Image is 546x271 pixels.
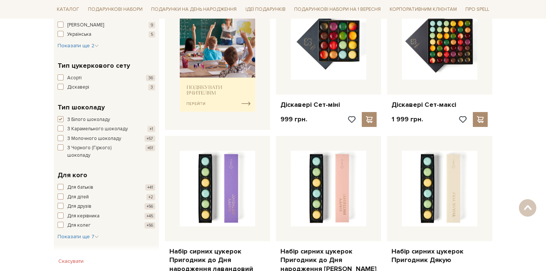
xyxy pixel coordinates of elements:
[146,194,155,200] span: +2
[180,7,255,112] img: banner
[58,22,155,29] button: [PERSON_NAME] 9
[387,3,460,16] a: Корпоративним клієнтам
[58,233,99,240] span: Показати ще 7
[67,74,82,82] span: Асорті
[67,31,91,38] span: Українська
[54,255,88,267] button: Скасувати
[391,115,423,124] p: 1 999 грн.
[391,247,488,265] a: Набір сирних цукерок Пригодник Дякую
[58,31,155,38] button: Українська 5
[148,4,240,15] a: Подарунки на День народження
[67,213,100,220] span: Для керівника
[148,84,155,90] span: 3
[144,135,155,142] span: +57
[462,4,492,15] a: Про Spell
[243,4,289,15] a: Ідеї подарунків
[67,184,93,191] span: Для батьків
[67,84,89,91] span: Діскавері
[58,42,99,50] button: Показати ще 2
[291,3,384,16] a: Подарункові набори на 1 Вересня
[58,135,155,143] button: З Молочного шоколаду +57
[58,170,87,180] span: Для кого
[58,102,105,112] span: Тип шоколаду
[58,84,155,91] button: Діскавері 3
[67,22,104,29] span: [PERSON_NAME]
[58,61,130,71] span: Тип цукеркового сету
[67,144,135,159] span: З Чорного (Гіркого) шоколаду
[145,184,155,191] span: +41
[147,126,155,132] span: +1
[67,203,91,210] span: Для друзів
[58,144,155,159] button: З Чорного (Гіркого) шоколаду +61
[58,116,155,124] button: З Білого шоколаду
[280,115,307,124] p: 999 грн.
[54,4,82,15] a: Каталог
[67,125,128,133] span: З Карамельного шоколаду
[145,145,155,151] span: +61
[58,194,155,201] button: Для дітей +2
[149,31,155,38] span: 5
[58,213,155,220] button: Для керівника +45
[58,222,155,229] button: Для колег +56
[67,194,89,201] span: Для дітей
[58,74,155,82] button: Асорті 36
[144,203,155,210] span: +56
[146,75,155,81] span: 36
[58,203,155,210] button: Для друзів +56
[67,222,91,229] span: Для колег
[149,22,155,28] span: 9
[85,4,146,15] a: Подарункові набори
[58,184,155,191] button: Для батьків +41
[144,213,155,219] span: +45
[144,222,155,229] span: +56
[58,125,155,133] button: З Карамельного шоколаду +1
[280,101,377,109] a: Діскавері Сет-міні
[391,101,488,109] a: Діскавері Сет-максі
[67,116,110,124] span: З Білого шоколаду
[67,135,121,143] span: З Молочного шоколаду
[58,233,99,240] button: Показати ще 7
